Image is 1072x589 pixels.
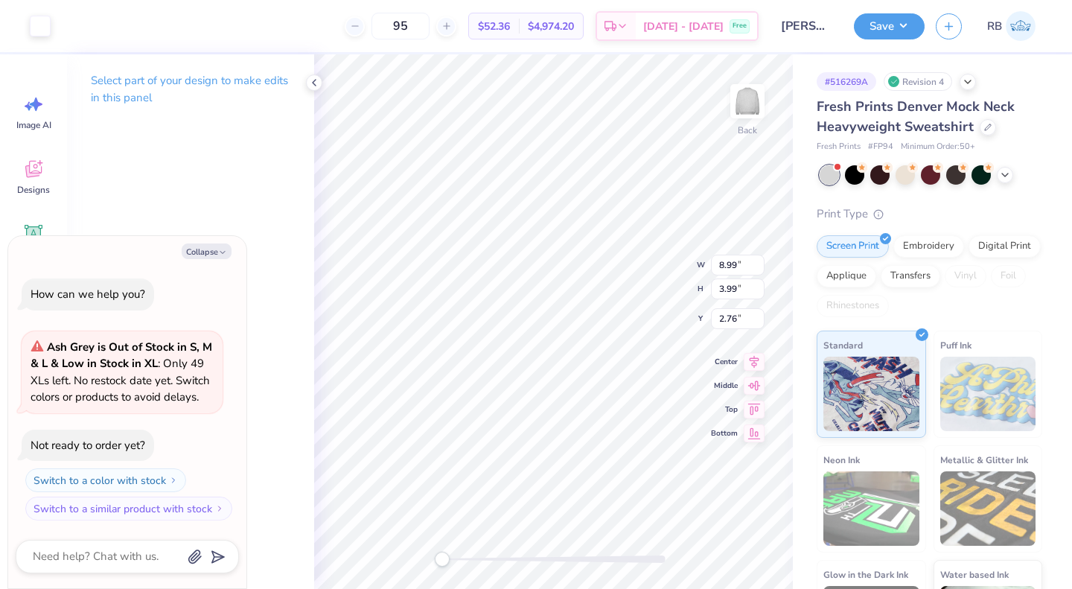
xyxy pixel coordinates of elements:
img: Rachel Burke [1006,11,1036,41]
div: Back [738,124,757,137]
div: # 516269A [817,72,876,91]
img: Metallic & Glitter Ink [940,471,1036,546]
p: Select part of your design to make edits in this panel [91,72,290,106]
img: Back [733,86,762,116]
span: $4,974.20 [528,19,574,34]
img: Standard [823,357,919,431]
div: Accessibility label [435,552,450,567]
div: Vinyl [945,265,986,287]
span: Puff Ink [940,337,971,353]
span: Designs [17,184,50,196]
img: Puff Ink [940,357,1036,431]
button: Save [854,13,925,39]
input: – – [371,13,430,39]
img: Switch to a color with stock [169,476,178,485]
div: Applique [817,265,876,287]
span: Standard [823,337,863,353]
div: Foil [991,265,1026,287]
div: Screen Print [817,235,889,258]
button: Switch to a similar product with stock [25,497,232,520]
span: : Only 49 XLs left. No restock date yet. Switch colors or products to avoid delays. [31,340,212,405]
span: Image AI [16,119,51,131]
div: Print Type [817,206,1042,223]
span: Fresh Prints Denver Mock Neck Heavyweight Sweatshirt [817,98,1015,136]
span: Fresh Prints [817,141,861,153]
img: Switch to a similar product with stock [215,504,224,513]
span: Metallic & Glitter Ink [940,452,1028,468]
strong: Ash Grey is Out of Stock in S, M & L & Low in Stock in XL [31,340,212,372]
span: Glow in the Dark Ink [823,567,908,582]
input: Untitled Design [770,11,843,41]
span: Minimum Order: 50 + [901,141,975,153]
span: Free [733,21,747,31]
span: Top [711,404,738,416]
div: How can we help you? [31,287,145,302]
div: Rhinestones [817,295,889,317]
span: Water based Ink [940,567,1009,582]
span: Neon Ink [823,452,860,468]
span: Middle [711,380,738,392]
span: $52.36 [478,19,510,34]
button: Collapse [182,243,232,259]
div: Embroidery [893,235,964,258]
span: RB [987,18,1002,35]
a: RB [980,11,1042,41]
img: Neon Ink [823,471,919,546]
div: Not ready to order yet? [31,438,145,453]
span: Center [711,356,738,368]
div: Digital Print [969,235,1041,258]
button: Switch to a color with stock [25,468,186,492]
div: Revision 4 [884,72,952,91]
div: Transfers [881,265,940,287]
span: Bottom [711,427,738,439]
span: [DATE] - [DATE] [643,19,724,34]
span: # FP94 [868,141,893,153]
